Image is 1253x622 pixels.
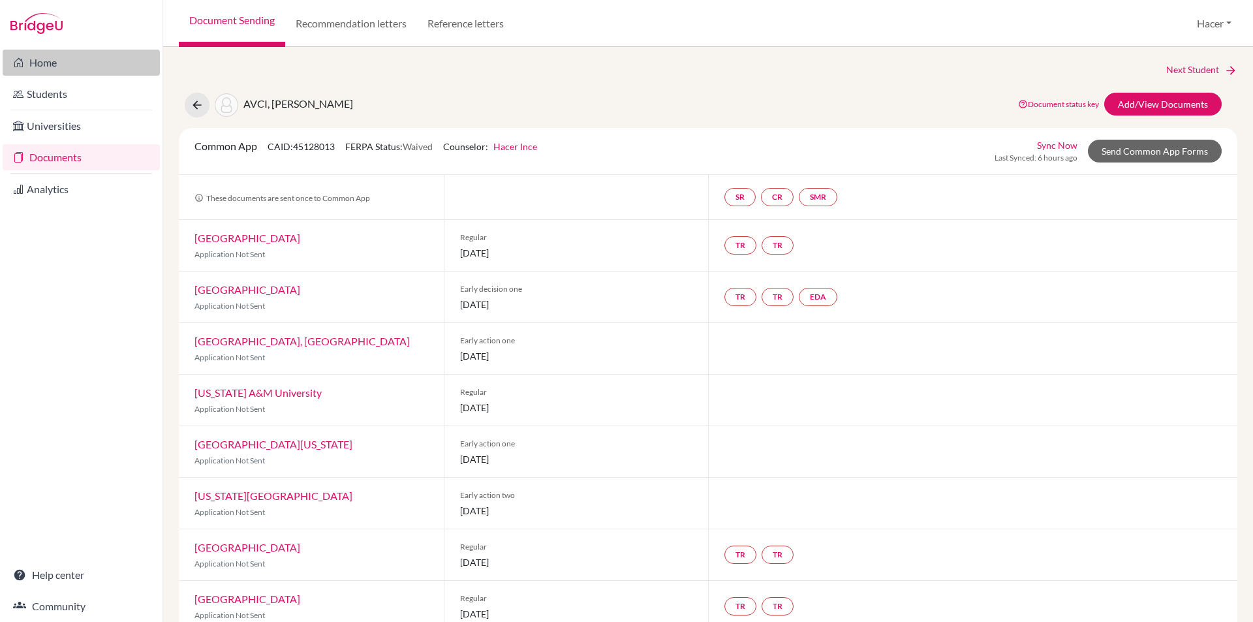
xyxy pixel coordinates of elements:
[3,50,160,76] a: Home
[194,140,257,152] span: Common App
[460,607,693,621] span: [DATE]
[460,541,693,553] span: Regular
[724,288,756,306] a: TR
[762,288,794,306] a: TR
[194,404,265,414] span: Application Not Sent
[194,193,370,203] span: These documents are sent once to Common App
[1191,11,1237,36] button: Hacer
[10,13,63,34] img: Bridge-U
[799,288,837,306] a: EDA
[1088,140,1222,163] a: Send Common App Forms
[460,504,693,518] span: [DATE]
[194,386,322,399] a: [US_STATE] A&M University
[762,546,794,564] a: TR
[460,386,693,398] span: Regular
[194,438,352,450] a: [GEOGRAPHIC_DATA][US_STATE]
[460,555,693,569] span: [DATE]
[194,249,265,259] span: Application Not Sent
[724,188,756,206] a: SR
[995,152,1077,164] span: Last Synced: 6 hours ago
[460,490,693,501] span: Early action two
[762,236,794,255] a: TR
[799,188,837,206] a: SMR
[194,352,265,362] span: Application Not Sent
[3,562,160,588] a: Help center
[724,236,756,255] a: TR
[194,610,265,620] span: Application Not Sent
[194,456,265,465] span: Application Not Sent
[1037,138,1077,152] a: Sync Now
[1018,99,1099,109] a: Document status key
[460,438,693,450] span: Early action one
[1104,93,1222,116] a: Add/View Documents
[194,593,300,605] a: [GEOGRAPHIC_DATA]
[345,141,433,152] span: FERPA Status:
[194,301,265,311] span: Application Not Sent
[493,141,537,152] a: Hacer Ince
[1166,63,1237,77] a: Next Student
[460,401,693,414] span: [DATE]
[724,597,756,615] a: TR
[268,141,335,152] span: CAID: 45128013
[460,452,693,466] span: [DATE]
[194,490,352,502] a: [US_STATE][GEOGRAPHIC_DATA]
[3,176,160,202] a: Analytics
[460,349,693,363] span: [DATE]
[460,232,693,243] span: Regular
[3,81,160,107] a: Students
[3,144,160,170] a: Documents
[194,335,410,347] a: [GEOGRAPHIC_DATA], [GEOGRAPHIC_DATA]
[3,593,160,619] a: Community
[194,507,265,517] span: Application Not Sent
[724,546,756,564] a: TR
[194,283,300,296] a: [GEOGRAPHIC_DATA]
[460,593,693,604] span: Regular
[194,541,300,553] a: [GEOGRAPHIC_DATA]
[3,113,160,139] a: Universities
[460,335,693,347] span: Early action one
[443,141,537,152] span: Counselor:
[243,97,353,110] span: AVCI, [PERSON_NAME]
[762,597,794,615] a: TR
[403,141,433,152] span: Waived
[460,246,693,260] span: [DATE]
[194,559,265,568] span: Application Not Sent
[194,232,300,244] a: [GEOGRAPHIC_DATA]
[460,298,693,311] span: [DATE]
[761,188,794,206] a: CR
[460,283,693,295] span: Early decision one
